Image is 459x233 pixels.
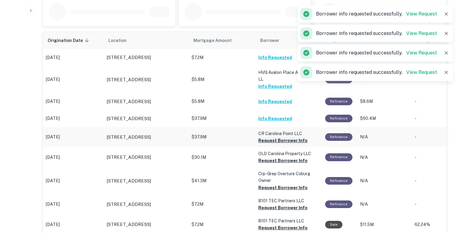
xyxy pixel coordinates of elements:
[258,115,292,122] button: Info Requested
[46,178,100,184] p: [DATE]
[406,50,437,56] a: View Request
[415,115,442,122] p: -
[46,221,100,228] p: [DATE]
[406,11,437,17] a: View Request
[258,197,319,204] p: 8101 TEC Partners LLC
[107,134,185,141] a: [STREET_ADDRESS]
[107,76,185,83] a: [STREET_ADDRESS]
[325,115,352,122] div: This loan purpose was for refinancing
[107,98,151,105] p: [STREET_ADDRESS]
[415,154,442,161] p: -
[46,154,100,161] p: [DATE]
[258,69,319,82] p: HVG Avalon Place Associates LL
[258,224,308,231] button: Request Borrower Info
[258,184,308,191] button: Request Borrower Info
[360,178,409,184] p: N/A
[415,134,442,140] p: -
[258,157,308,164] button: Request Borrower Info
[316,49,437,57] p: Borrower info requested successfully.
[192,98,252,105] p: $5.8M
[260,37,279,44] span: Borrower
[192,154,252,161] p: $30.1M
[192,115,252,122] p: $37.9M
[258,98,292,105] button: Info Requested
[316,10,437,18] p: Borrower info requested successfully.
[107,221,151,228] p: [STREET_ADDRESS]
[192,134,252,140] p: $37.9M
[258,170,319,184] p: Crp-grep Overture Coburg Owner
[415,178,442,184] p: -
[325,200,352,208] div: This loan purpose was for refinancing
[46,76,100,83] p: [DATE]
[258,130,319,137] p: CR Carolina Point LLC
[258,217,319,224] p: 8101 TEC Partners LLC
[107,201,151,208] p: [STREET_ADDRESS]
[192,221,252,228] p: $7.2M
[325,133,352,141] div: This loan purpose was for refinancing
[107,115,185,122] a: [STREET_ADDRESS]
[46,98,100,105] p: [DATE]
[360,201,409,207] p: N/A
[316,69,437,76] p: Borrower info requested successfully.
[107,54,185,61] a: [STREET_ADDRESS]
[192,201,252,207] p: $7.2M
[107,221,185,228] a: [STREET_ADDRESS]
[46,201,100,207] p: [DATE]
[258,204,308,211] button: Request Borrower Info
[104,32,189,49] th: Location
[406,69,437,75] a: View Request
[107,177,151,185] p: [STREET_ADDRESS]
[406,30,437,36] a: View Request
[360,98,409,105] p: $8.6M
[107,76,151,83] p: [STREET_ADDRESS]
[258,150,319,157] p: OLD Carolina Property LLC
[107,54,151,61] p: [STREET_ADDRESS]
[192,76,252,83] p: $5.8M
[325,98,352,105] div: This loan purpose was for refinancing
[46,115,100,122] p: [DATE]
[107,154,185,161] a: [STREET_ADDRESS]
[316,30,437,37] p: Borrower info requested successfully.
[48,37,91,44] span: Origination Date
[360,134,409,140] p: N/A
[107,154,151,161] p: [STREET_ADDRESS]
[255,32,322,49] th: Borrower
[325,221,342,228] div: Sale
[258,137,308,144] button: Request Borrower Info
[415,221,442,228] p: 62.24%
[107,134,151,141] p: [STREET_ADDRESS]
[193,37,240,44] span: Mortgage Amount
[192,54,252,61] p: $7.2M
[107,201,185,208] a: [STREET_ADDRESS]
[360,154,409,161] p: N/A
[46,134,100,140] p: [DATE]
[107,115,151,122] p: [STREET_ADDRESS]
[415,98,442,105] p: -
[258,83,292,90] button: Info Requested
[325,153,352,161] div: This loan purpose was for refinancing
[360,115,409,122] p: $60.4M
[107,177,185,185] a: [STREET_ADDRESS]
[360,221,409,228] p: $11.5M
[258,54,292,61] button: Info Requested
[189,32,255,49] th: Mortgage Amount
[415,201,442,207] p: -
[46,54,100,61] p: [DATE]
[192,178,252,184] p: $41.3M
[325,177,352,185] div: This loan purpose was for refinancing
[43,32,104,49] th: Origination Date
[108,37,134,44] span: Location
[429,184,459,214] iframe: Chat Widget
[107,98,185,105] a: [STREET_ADDRESS]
